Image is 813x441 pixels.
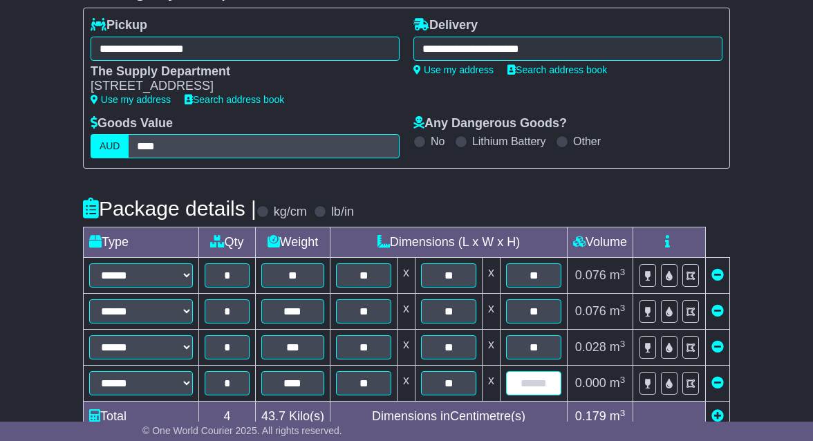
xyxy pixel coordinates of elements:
[398,258,415,294] td: x
[620,303,626,313] sup: 3
[398,330,415,366] td: x
[331,205,354,220] label: lb/in
[413,64,494,75] a: Use my address
[413,18,478,33] label: Delivery
[575,376,606,390] span: 0.000
[620,339,626,349] sup: 3
[620,408,626,418] sup: 3
[398,366,415,402] td: x
[711,304,724,318] a: Remove this item
[483,258,501,294] td: x
[91,94,171,105] a: Use my address
[330,227,568,258] td: Dimensions (L x W x H)
[711,268,724,282] a: Remove this item
[198,402,255,432] td: 4
[575,304,606,318] span: 0.076
[91,18,147,33] label: Pickup
[91,79,386,94] div: [STREET_ADDRESS]
[610,304,626,318] span: m
[274,205,307,220] label: kg/cm
[483,366,501,402] td: x
[575,340,606,354] span: 0.028
[620,267,626,277] sup: 3
[185,94,284,105] a: Search address book
[330,402,568,432] td: Dimensions in Centimetre(s)
[83,402,198,432] td: Total
[620,375,626,385] sup: 3
[91,134,129,158] label: AUD
[575,268,606,282] span: 0.076
[573,135,601,148] label: Other
[610,340,626,354] span: m
[83,197,256,220] h4: Package details |
[91,116,173,131] label: Goods Value
[711,340,724,354] a: Remove this item
[255,402,330,432] td: Kilo(s)
[413,116,567,131] label: Any Dangerous Goods?
[575,409,606,423] span: 0.179
[472,135,546,148] label: Lithium Battery
[398,294,415,330] td: x
[610,268,626,282] span: m
[431,135,445,148] label: No
[142,425,342,436] span: © One World Courier 2025. All rights reserved.
[198,227,255,258] td: Qty
[568,227,633,258] td: Volume
[711,409,724,423] a: Add new item
[483,330,501,366] td: x
[83,227,198,258] td: Type
[610,409,626,423] span: m
[610,376,626,390] span: m
[483,294,501,330] td: x
[255,227,330,258] td: Weight
[711,376,724,390] a: Remove this item
[507,64,607,75] a: Search address book
[261,409,286,423] span: 43.7
[91,64,386,79] div: The Supply Department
